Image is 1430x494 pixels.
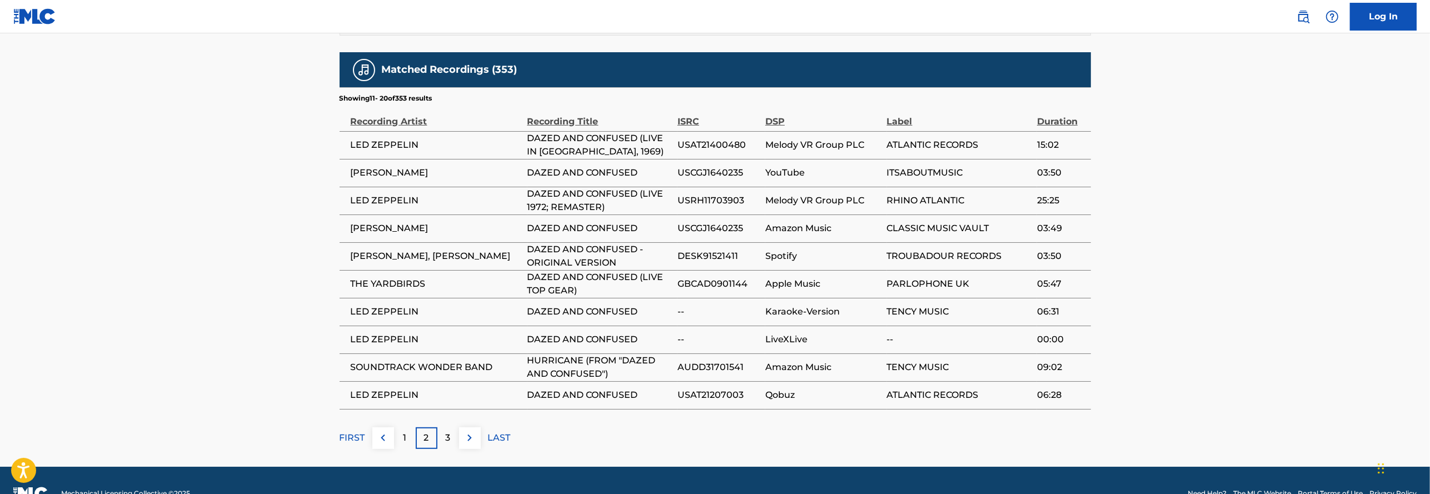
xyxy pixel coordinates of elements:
img: search [1297,10,1310,23]
span: TROUBADOUR RECORDS [887,250,1032,263]
span: USAT21207003 [677,388,760,402]
span: DAZED AND CONFUSED [527,333,672,346]
span: CLASSIC MUSIC VAULT [887,222,1032,235]
span: Apple Music [765,277,881,291]
span: 06:28 [1037,388,1085,402]
div: DSP [765,103,881,128]
span: Spotify [765,250,881,263]
span: 15:02 [1037,138,1085,152]
span: THE YARDBIRDS [351,277,522,291]
span: LED ZEPPELIN [351,333,522,346]
div: Help [1321,6,1343,28]
span: 06:31 [1037,305,1085,318]
span: DAZED AND CONFUSED [527,388,672,402]
span: SOUNDTRACK WONDER BAND [351,361,522,374]
span: LiveXLive [765,333,881,346]
span: 05:47 [1037,277,1085,291]
div: Recording Artist [351,103,522,128]
p: Showing 11 - 20 of 353 results [340,93,432,103]
span: Amazon Music [765,222,881,235]
span: 03:50 [1037,166,1085,179]
span: LED ZEPPELIN [351,194,522,207]
a: Public Search [1292,6,1314,28]
img: right [463,431,476,445]
div: Duration [1037,103,1085,128]
p: 3 [446,431,451,445]
img: Matched Recordings [357,63,371,77]
span: USAT21400480 [677,138,760,152]
span: [PERSON_NAME], [PERSON_NAME] [351,250,522,263]
span: RHINO ATLANTIC [887,194,1032,207]
span: GBCAD0901144 [677,277,760,291]
span: Melody VR Group PLC [765,194,881,207]
span: TENCY MUSIC [887,305,1032,318]
img: MLC Logo [13,8,56,24]
span: DAZED AND CONFUSED [527,222,672,235]
span: DAZED AND CONFUSED (LIVE TOP GEAR) [527,271,672,297]
div: Recording Title [527,103,672,128]
span: DAZED AND CONFUSED (LIVE IN [GEOGRAPHIC_DATA], 1969) [527,132,672,158]
span: DAZED AND CONFUSED (LIVE 1972; REMASTER) [527,187,672,214]
span: LED ZEPPELIN [351,138,522,152]
span: 09:02 [1037,361,1085,374]
span: ITSABOUTMUSIC [887,166,1032,179]
span: Karaoke-Version [765,305,881,318]
span: HURRICANE (FROM "DAZED AND CONFUSED") [527,354,672,381]
div: Drag [1378,452,1384,485]
span: [PERSON_NAME] [351,222,522,235]
span: YouTube [765,166,881,179]
span: LED ZEPPELIN [351,305,522,318]
span: 25:25 [1037,194,1085,207]
p: LAST [488,431,511,445]
span: USRH11703903 [677,194,760,207]
span: Qobuz [765,388,881,402]
p: 1 [403,431,406,445]
span: TENCY MUSIC [887,361,1032,374]
span: -- [887,333,1032,346]
span: DESK91521411 [677,250,760,263]
span: ATLANTIC RECORDS [887,388,1032,402]
span: [PERSON_NAME] [351,166,522,179]
span: ATLANTIC RECORDS [887,138,1032,152]
p: 2 [424,431,429,445]
span: DAZED AND CONFUSED [527,305,672,318]
span: Melody VR Group PLC [765,138,881,152]
h5: Matched Recordings (353) [382,63,517,76]
span: 03:49 [1037,222,1085,235]
div: ISRC [677,103,760,128]
span: USCGJ1640235 [677,222,760,235]
span: USCGJ1640235 [677,166,760,179]
span: DAZED AND CONFUSED - ORIGINAL VERSION [527,243,672,270]
span: Amazon Music [765,361,881,374]
a: Log In [1350,3,1417,31]
p: FIRST [340,431,365,445]
iframe: Chat Widget [1374,441,1430,494]
span: AUDD31701541 [677,361,760,374]
span: 00:00 [1037,333,1085,346]
span: PARLOPHONE UK [887,277,1032,291]
img: help [1326,10,1339,23]
span: -- [677,333,760,346]
span: DAZED AND CONFUSED [527,166,672,179]
img: left [376,431,390,445]
div: Label [887,103,1032,128]
span: -- [677,305,760,318]
span: LED ZEPPELIN [351,388,522,402]
span: 03:50 [1037,250,1085,263]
